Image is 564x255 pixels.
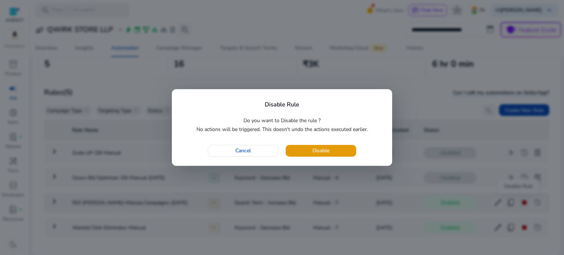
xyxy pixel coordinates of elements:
[181,116,383,134] p: Do you want to Disable the rule ? No actions will be triggered. This doesn't undo the actions exe...
[208,145,278,157] button: Cancel
[286,145,356,157] button: Disable
[312,147,329,154] span: Disable
[235,147,251,154] span: Cancel
[265,101,299,108] h4: Disable Rule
